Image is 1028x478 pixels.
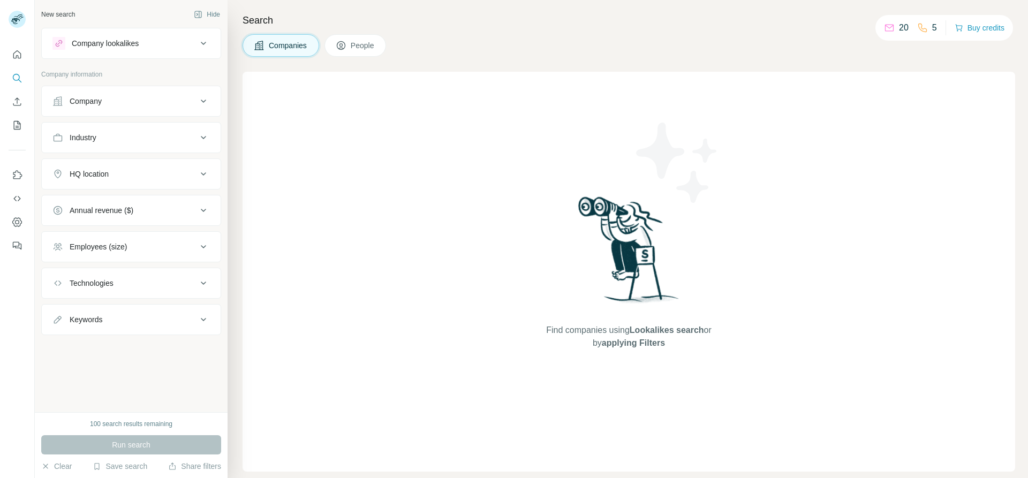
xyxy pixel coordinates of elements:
[899,21,909,34] p: 20
[42,125,221,150] button: Industry
[42,307,221,332] button: Keywords
[70,314,102,325] div: Keywords
[42,161,221,187] button: HQ location
[186,6,228,22] button: Hide
[955,20,1004,35] button: Buy credits
[269,40,308,51] span: Companies
[42,198,221,223] button: Annual revenue ($)
[9,45,26,64] button: Quick start
[9,189,26,208] button: Use Surfe API
[42,31,221,56] button: Company lookalikes
[70,96,102,107] div: Company
[90,419,172,429] div: 100 search results remaining
[9,92,26,111] button: Enrich CSV
[42,270,221,296] button: Technologies
[70,278,114,289] div: Technologies
[9,116,26,135] button: My lists
[573,194,685,313] img: Surfe Illustration - Woman searching with binoculars
[629,115,725,211] img: Surfe Illustration - Stars
[72,38,139,49] div: Company lookalikes
[70,205,133,216] div: Annual revenue ($)
[9,69,26,88] button: Search
[9,165,26,185] button: Use Surfe on LinkedIn
[543,324,714,350] span: Find companies using or by
[70,169,109,179] div: HQ location
[42,88,221,114] button: Company
[602,338,665,347] span: applying Filters
[70,241,127,252] div: Employees (size)
[41,70,221,79] p: Company information
[42,234,221,260] button: Employees (size)
[351,40,375,51] span: People
[168,461,221,472] button: Share filters
[9,236,26,255] button: Feedback
[41,461,72,472] button: Clear
[630,325,704,335] span: Lookalikes search
[41,10,75,19] div: New search
[9,213,26,232] button: Dashboard
[932,21,937,34] p: 5
[93,461,147,472] button: Save search
[243,13,1015,28] h4: Search
[70,132,96,143] div: Industry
